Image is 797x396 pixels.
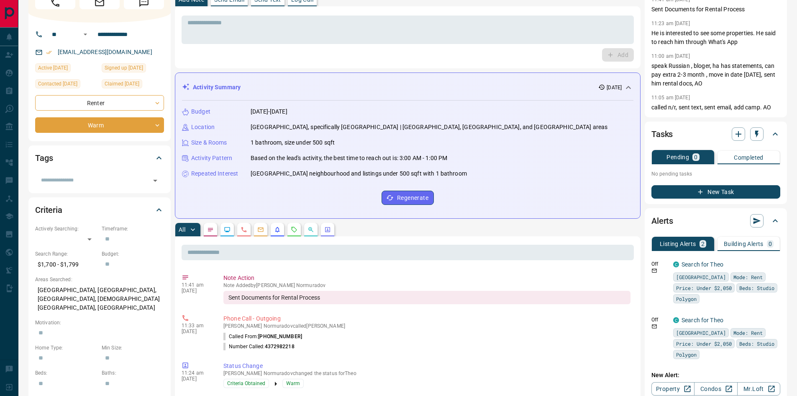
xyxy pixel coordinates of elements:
p: [DATE] [607,84,622,91]
span: Claimed [DATE] [105,80,139,88]
p: speak Russian , bloger, ha has statements, can pay extra 2-3 month , move in date [DATE], sent hi... [651,62,780,88]
a: Search for Theo [682,261,723,268]
svg: Agent Actions [324,226,331,233]
svg: Opportunities [308,226,314,233]
p: Listing Alerts [660,241,696,247]
span: [GEOGRAPHIC_DATA] [676,329,726,337]
p: Building Alerts [724,241,764,247]
p: Location [191,123,215,132]
p: Status Change [223,362,630,370]
div: Tue Apr 29 2025 [102,79,164,91]
span: [PHONE_NUMBER] [258,334,302,339]
p: Note Action [223,274,630,282]
span: Price: Under $2,050 [676,284,732,292]
p: Phone Call - Outgoing [223,314,630,323]
p: Min Size: [102,344,164,352]
span: Criteria Obtained [227,379,265,388]
svg: Email [651,324,657,329]
p: 11:33 am [182,323,211,329]
p: Home Type: [35,344,97,352]
h2: Criteria [35,203,62,217]
svg: Email [651,268,657,274]
h2: Alerts [651,214,673,228]
p: Activity Summary [193,83,241,92]
p: 11:00 am [DATE] [651,53,690,59]
p: Motivation: [35,319,164,326]
span: 4372982218 [265,344,295,349]
p: [GEOGRAPHIC_DATA], specifically [GEOGRAPHIC_DATA] | [GEOGRAPHIC_DATA], [GEOGRAPHIC_DATA], and [GE... [251,123,607,132]
p: $1,700 - $1,799 [35,258,97,272]
div: Sun Aug 10 2025 [35,63,97,75]
button: Regenerate [382,191,434,205]
div: Activity Summary[DATE] [182,80,633,95]
p: All [179,227,185,233]
p: Pending [666,154,689,160]
svg: Calls [241,226,247,233]
span: Mode: Rent [733,273,763,281]
h2: Tasks [651,127,673,141]
p: [GEOGRAPHIC_DATA], [GEOGRAPHIC_DATA], [GEOGRAPHIC_DATA], [DEMOGRAPHIC_DATA][GEOGRAPHIC_DATA], [GE... [35,283,164,315]
button: Open [149,175,161,186]
p: He is interested to see some properties. He said to reach him through What's App [651,29,780,47]
p: 11:05 am [DATE] [651,95,690,101]
div: Warm [35,117,164,133]
p: 11:41 am [182,282,211,288]
div: Alerts [651,211,780,231]
button: Open [80,29,90,39]
p: Called From: [223,333,302,340]
p: [DATE]-[DATE] [251,107,287,116]
p: 2 [701,241,705,247]
div: Sent Documents for Rental Process [223,291,630,304]
p: [PERSON_NAME] Normuradov changed the status for Theo [223,370,630,376]
p: Number Called: [223,343,295,350]
span: Beds: Studio [739,339,774,348]
p: Areas Searched: [35,276,164,283]
p: [GEOGRAPHIC_DATA] neighbourhood and listings under 500 sqft with 1 bathroom [251,169,467,178]
p: Based on the lead's activity, the best time to reach out is: 3:00 AM - 1:00 PM [251,154,447,163]
p: No pending tasks [651,168,780,180]
p: Baths: [102,369,164,377]
button: New Task [651,185,780,199]
a: Search for Theo [682,317,723,324]
div: Criteria [35,200,164,220]
div: Renter [35,95,164,111]
a: Property [651,382,694,396]
a: Mr.Loft [737,382,780,396]
span: Signed up [DATE] [105,64,143,72]
p: Search Range: [35,250,97,258]
a: Condos [694,382,737,396]
p: Budget [191,107,210,116]
span: Polygon [676,350,697,359]
span: Warm [286,379,300,388]
p: [DATE] [182,329,211,334]
span: Contacted [DATE] [38,80,77,88]
p: Size & Rooms [191,138,227,147]
div: Mon Apr 28 2025 [102,63,164,75]
h2: Tags [35,151,53,165]
p: 11:23 am [DATE] [651,21,690,26]
p: Activity Pattern [191,154,232,163]
p: Sent Documents for Rental Process [651,5,780,14]
p: Off [651,260,668,268]
div: condos.ca [673,261,679,267]
div: condos.ca [673,317,679,323]
p: [DATE] [182,376,211,382]
span: Mode: Rent [733,329,763,337]
a: [EMAIL_ADDRESS][DOMAIN_NAME] [58,49,152,55]
svg: Emails [257,226,264,233]
p: New Alert: [651,371,780,380]
svg: Lead Browsing Activity [224,226,231,233]
span: [GEOGRAPHIC_DATA] [676,273,726,281]
div: Tasks [651,124,780,144]
p: 1 bathroom, size under 500 sqft [251,138,335,147]
svg: Requests [291,226,297,233]
p: Completed [734,155,764,160]
p: 0 [769,241,772,247]
span: Beds: Studio [739,284,774,292]
svg: Listing Alerts [274,226,281,233]
p: Repeated Interest [191,169,238,178]
p: called n/r, sent text, sent email, add camp. AO [651,103,780,112]
svg: Email Verified [46,49,52,55]
span: Price: Under $2,050 [676,339,732,348]
p: Actively Searching: [35,225,97,233]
